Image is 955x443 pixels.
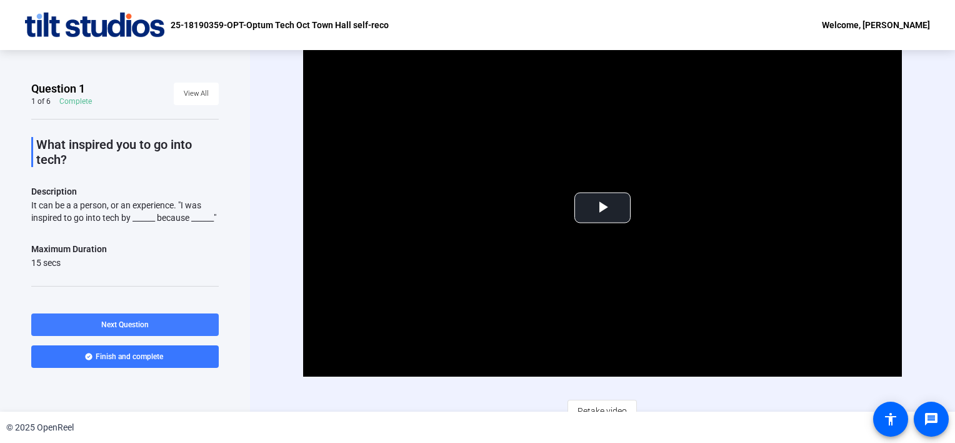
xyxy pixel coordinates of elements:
[171,18,389,33] p: 25-18190359-OPT-Optum Tech Oct Town Hall self-reco
[924,412,939,427] mat-icon: message
[36,137,219,167] p: What inspired you to go into tech?
[31,96,51,106] div: 1 of 6
[31,199,219,224] div: It can be a a person, or an experience. "I was inspired to go into tech by ______ because ______"
[31,345,219,368] button: Finish and complete
[6,421,74,434] div: © 2025 OpenReel
[174,83,219,105] button: View All
[101,320,149,329] span: Next Question
[31,81,85,96] span: Question 1
[577,399,627,423] span: Retake video
[96,352,163,362] span: Finish and complete
[303,39,902,377] div: Video Player
[25,13,164,38] img: OpenReel logo
[31,257,107,269] div: 15 secs
[184,84,209,103] span: View All
[567,400,637,422] button: Retake video
[883,412,898,427] mat-icon: accessibility
[31,184,219,199] p: Description
[31,313,219,336] button: Next Question
[59,96,92,106] div: Complete
[31,242,107,257] div: Maximum Duration
[822,18,930,33] div: Welcome, [PERSON_NAME]
[574,193,631,223] button: Play Video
